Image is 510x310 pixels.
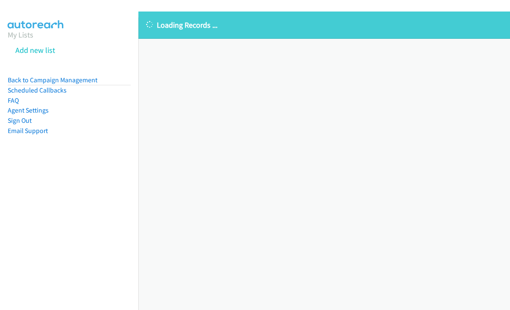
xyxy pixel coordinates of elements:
[15,45,55,55] a: Add new list
[8,30,33,40] a: My Lists
[8,106,49,114] a: Agent Settings
[8,96,19,104] a: FAQ
[8,116,32,125] a: Sign Out
[8,86,67,94] a: Scheduled Callbacks
[8,127,48,135] a: Email Support
[146,19,502,31] p: Loading Records ...
[8,76,97,84] a: Back to Campaign Management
